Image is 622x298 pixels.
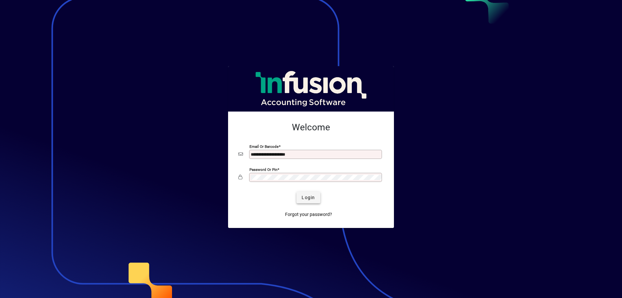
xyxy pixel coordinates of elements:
[249,167,277,172] mat-label: Password or Pin
[238,122,384,133] h2: Welcome
[302,194,315,201] span: Login
[296,192,320,203] button: Login
[282,209,335,220] a: Forgot your password?
[285,211,332,218] span: Forgot your password?
[249,144,279,149] mat-label: Email or Barcode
